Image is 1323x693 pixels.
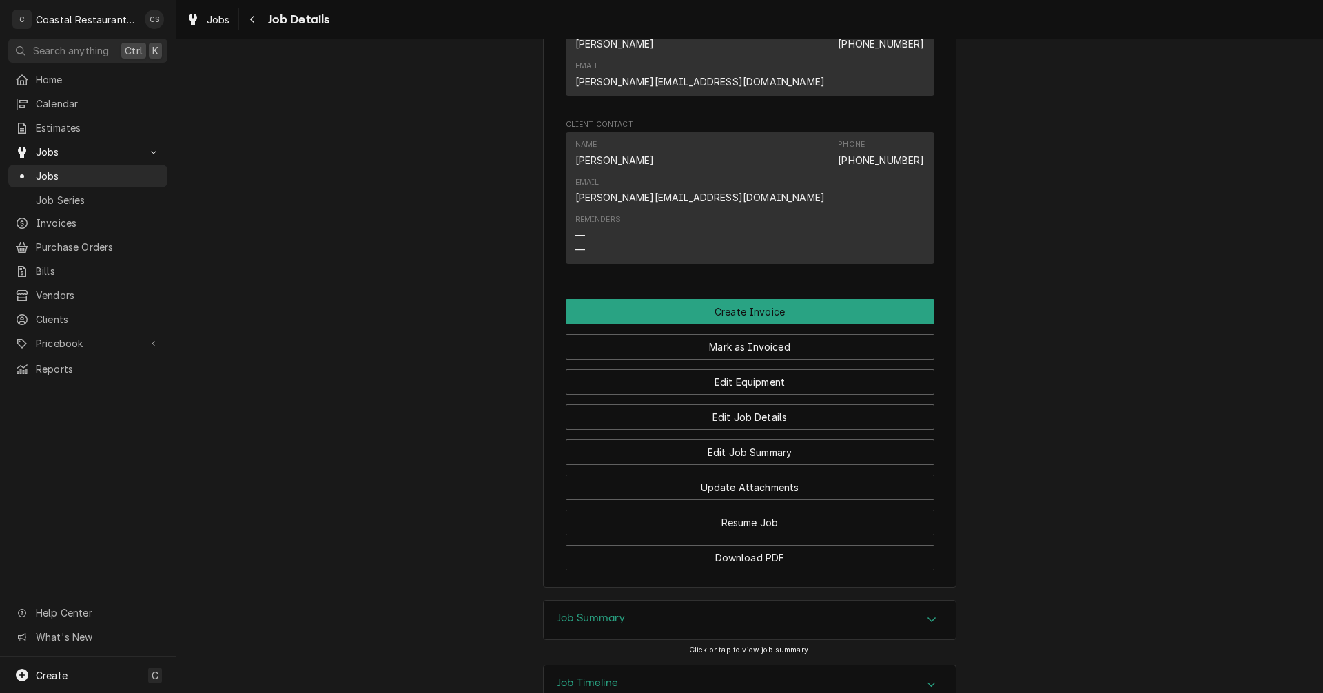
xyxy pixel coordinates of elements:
a: [PERSON_NAME][EMAIL_ADDRESS][DOMAIN_NAME] [575,192,825,203]
div: Job Contact List [566,16,934,102]
div: Button Group Row [566,360,934,395]
a: Job Series [8,189,167,211]
div: Button Group Row [566,465,934,500]
span: C [152,668,158,683]
a: [PHONE_NUMBER] [838,154,924,166]
div: Phone [838,139,924,167]
span: Bills [36,264,161,278]
span: Client Contact [566,119,934,130]
h3: Job Timeline [557,676,618,690]
div: Button Group Row [566,535,934,570]
button: Edit Equipment [566,369,934,395]
div: Contact [566,132,934,264]
a: Jobs [181,8,236,31]
a: Purchase Orders [8,236,167,258]
div: Name [575,139,655,167]
span: Help Center [36,606,159,620]
span: Vendors [36,288,161,302]
span: Calendar [36,96,161,111]
div: Contact [566,16,934,96]
button: Accordion Details Expand Trigger [544,601,956,639]
a: Jobs [8,165,167,187]
div: Email [575,177,825,205]
div: Button Group Row [566,299,934,324]
div: Email [575,177,599,188]
a: Go to Jobs [8,141,167,163]
div: — [575,228,585,242]
a: Home [8,68,167,91]
span: Search anything [33,43,109,58]
a: [PERSON_NAME][EMAIL_ADDRESS][DOMAIN_NAME] [575,76,825,87]
button: Edit Job Summary [566,439,934,465]
span: Estimates [36,121,161,135]
div: [PERSON_NAME] [575,37,655,51]
span: Home [36,72,161,87]
span: Ctrl [125,43,143,58]
span: Create [36,670,68,681]
button: Update Attachments [566,475,934,500]
div: Reminders [575,214,621,256]
span: Jobs [36,169,161,183]
span: Job Details [264,10,330,29]
span: Invoices [36,216,161,230]
a: Clients [8,308,167,331]
div: Reminders [575,214,621,225]
div: Job Summary [543,600,956,640]
a: Bills [8,260,167,282]
button: Mark as Invoiced [566,334,934,360]
div: [PERSON_NAME] [575,153,655,167]
button: Download PDF [566,545,934,570]
div: Client Contact [566,119,934,270]
div: Phone [838,139,865,150]
h3: Job Summary [557,612,625,625]
div: Job Contact [566,3,934,102]
button: Edit Job Details [566,404,934,430]
div: Client Contact List [566,132,934,270]
a: [PHONE_NUMBER] [838,38,924,50]
span: What's New [36,630,159,644]
a: Reports [8,358,167,380]
div: Email [575,61,599,72]
span: Clients [36,312,161,327]
div: Chris Sockriter's Avatar [145,10,164,29]
div: — [575,242,585,257]
button: Create Invoice [566,299,934,324]
div: Coastal Restaurant Repair [36,12,137,27]
span: Purchase Orders [36,240,161,254]
button: Navigate back [242,8,264,30]
a: Go to Pricebook [8,332,167,355]
span: Jobs [207,12,230,27]
span: Job Series [36,193,161,207]
button: Resume Job [566,510,934,535]
div: Email [575,61,825,88]
span: Jobs [36,145,140,159]
span: Reports [36,362,161,376]
a: Invoices [8,211,167,234]
a: Vendors [8,284,167,307]
div: Name [575,139,597,150]
span: Click or tap to view job summary. [689,645,810,654]
div: Accordion Header [544,601,956,639]
a: Go to Help Center [8,601,167,624]
span: K [152,43,158,58]
div: CS [145,10,164,29]
div: Button Group [566,299,934,570]
div: Button Group Row [566,500,934,535]
div: C [12,10,32,29]
a: Go to What's New [8,625,167,648]
a: Calendar [8,92,167,115]
div: Button Group Row [566,395,934,430]
div: Button Group Row [566,430,934,465]
div: Button Group Row [566,324,934,360]
span: Pricebook [36,336,140,351]
button: Search anythingCtrlK [8,39,167,63]
a: Estimates [8,116,167,139]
